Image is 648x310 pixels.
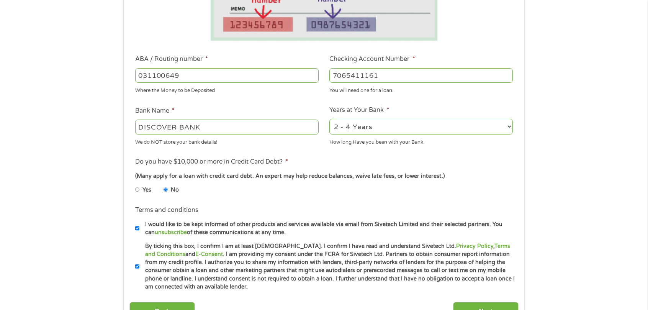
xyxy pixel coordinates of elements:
a: unsubscribe [155,229,187,236]
a: Terms and Conditions [145,243,510,258]
label: By ticking this box, I confirm I am at least [DEMOGRAPHIC_DATA]. I confirm I have read and unders... [139,242,515,291]
label: Years at Your Bank [329,106,389,114]
label: Do you have $10,000 or more in Credit Card Debt? [135,158,288,166]
label: Checking Account Number [329,55,415,63]
div: You will need one for a loan. [329,84,513,95]
div: We do NOT store your bank details! [135,136,319,146]
a: Privacy Policy [456,243,493,249]
div: (Many apply for a loan with credit card debt. An expert may help reduce balances, waive late fees... [135,172,513,180]
input: 345634636 [329,68,513,83]
label: No [171,186,179,194]
a: E-Consent [195,251,223,258]
label: Yes [142,186,151,194]
label: Bank Name [135,107,175,115]
div: How long Have you been with your Bank [329,136,513,146]
input: 263177916 [135,68,319,83]
label: I would like to be kept informed of other products and services available via email from Sivetech... [139,220,515,237]
label: Terms and conditions [135,206,198,214]
div: Where the Money to be Deposited [135,84,319,95]
label: ABA / Routing number [135,55,208,63]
